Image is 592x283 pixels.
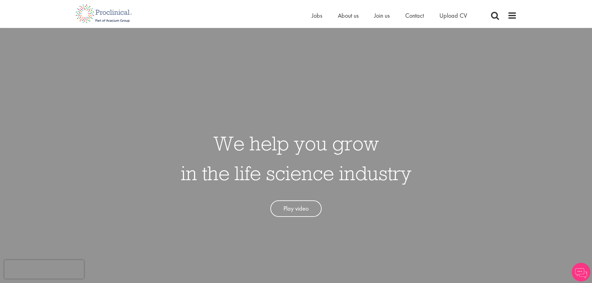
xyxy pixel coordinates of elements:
img: Chatbot [572,263,590,281]
a: Play video [270,200,322,217]
a: Jobs [312,11,322,20]
a: Join us [374,11,390,20]
a: Contact [405,11,424,20]
a: Upload CV [439,11,467,20]
a: About us [338,11,359,20]
h1: We help you grow in the life science industry [181,128,411,188]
